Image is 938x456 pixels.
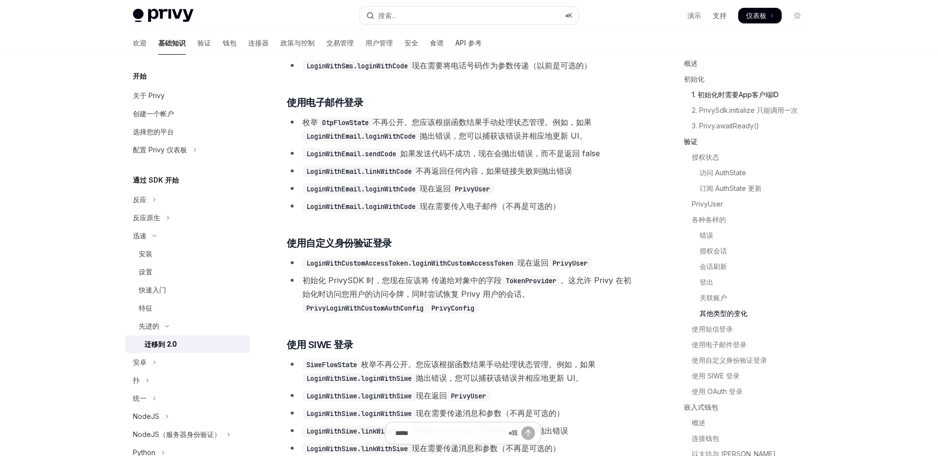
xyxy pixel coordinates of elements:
[133,9,193,22] img: 灯光标志
[789,8,805,23] button: 切换暗模式
[692,215,726,224] font: 各种各样的
[133,145,187,154] font: 配置 Privy 仪表板
[133,31,147,55] a: 欢迎
[287,97,363,108] font: 使用电子邮件登录
[560,275,568,285] font: 。
[302,131,420,142] code: LoginWithEmail.loginWithCode
[684,399,813,415] a: 嵌入式钱包
[133,412,159,420] font: NodeJS
[223,39,236,47] font: 钱包
[125,209,250,227] button: 切换 React Native 部分
[684,290,813,306] a: 关联账户
[684,149,813,165] a: 授权状态
[125,87,250,104] a: 关于 Privy
[455,31,482,55] a: API 参考
[568,12,573,19] font: K
[139,286,166,294] font: 快速入门
[133,72,147,80] font: 开始
[302,117,318,127] font: 枚举
[517,258,549,268] font: 现在返回
[125,372,250,389] button: 切换 Flutter 部分
[549,258,592,269] code: PrivyUser
[125,390,250,407] button: 切换 Unity 部分
[692,434,719,442] font: 连接钱包
[684,134,813,149] a: 验证
[139,268,152,276] font: 设置
[125,245,250,263] a: 安装
[158,39,186,47] font: 基础知识
[700,231,713,239] font: 错误
[395,422,505,444] input: 提问...
[692,387,743,395] font: 使用 OAuth 登录
[133,430,221,438] font: NodeJS（服务器身份验证）
[502,275,560,286] code: TokenProvider
[687,11,701,20] font: 演示
[684,274,813,290] a: 登出
[133,109,174,118] font: 创建一个帐户
[302,275,470,285] font: 初始化 PrivySDK 时，您现在应该将 传递给对象
[318,117,373,128] code: OtpFlowState
[684,384,813,399] a: 使用 OAuth 登录
[125,408,250,425] button: 切换 NodeJS 部分
[687,11,701,21] a: 演示
[684,337,813,352] a: 使用电子邮件登录
[692,372,740,380] font: 使用 SIWE 登录
[692,106,798,114] font: 2. PrivySdk.initialize 只能调用一次
[125,191,250,208] button: 切换 React 部分
[133,39,147,47] font: 欢迎
[302,373,416,384] code: LoginWithSiwe.loginWithSiwe
[365,31,393,55] a: 用户管理
[280,39,315,47] font: 政策与控制
[684,87,813,103] a: 1. 初始化时需要App客户端ID
[746,11,767,20] font: 仪表板
[684,243,813,259] a: 授权会话
[400,148,600,158] font: 如果发送代码不成功，现在会抛出错误，而不是返回 false
[684,415,813,431] a: 概述
[248,31,269,55] a: 连接器
[447,391,490,401] code: PrivyUser
[692,153,719,161] font: 授权状态
[405,39,418,47] font: 安全
[684,259,813,274] a: 会话刷新
[133,213,160,222] font: 反应原生
[125,426,250,443] button: 切换 NodeJS（服务器身份验证）部分
[302,303,427,313] code: PrivyLoginWithCustomAuthConfig
[405,31,418,55] a: 安全
[133,394,147,402] font: 统一
[125,317,250,335] button: 切换高级部分
[139,304,152,312] font: 特征
[700,293,727,302] font: 关联账户
[684,56,813,71] a: 概述
[451,184,494,194] code: PrivyUser
[133,91,165,100] font: 关于 Privy
[133,127,174,136] font: 选择您的平台
[684,306,813,321] a: 其他类型的变化
[470,275,502,285] font: 中的字段
[125,227,250,245] button: 切换 Swift 部分
[684,196,813,212] a: PrivyUser
[302,391,416,401] code: LoginWithSiwe.loginWithSiwe
[430,31,444,55] a: 食谱
[700,184,762,192] font: 订阅 AuthState 更新
[684,103,813,118] a: 2. PrivySdk.initialize 只能调用一次
[692,90,779,99] font: 1. 初始化时需要App客户端ID
[287,237,392,249] font: 使用自定义身份验证登录
[326,39,354,47] font: 交易管理
[378,11,396,20] font: 搜索...
[455,39,482,47] font: API 参考
[738,8,782,23] a: 仪表板
[684,75,704,83] font: 初始化
[416,391,447,400] font: 现在返回
[420,184,451,193] font: 现在返回
[684,321,813,337] a: 使用短信登录
[133,358,147,366] font: 安卓
[565,12,568,19] font: ⌘
[684,118,813,134] a: 3. Privy.awaitReady()
[684,137,698,145] font: 验证
[145,340,177,348] font: 迁移到 2.0
[416,166,572,176] font: 不再返回任何内容，如果链接失败则抛出错误
[158,31,186,55] a: 基础知识
[684,403,718,411] font: 嵌入式钱包
[125,105,250,123] a: 创建一个帐户
[302,258,517,269] code: LoginWithCustomAccessToken.loginWithCustomAccessToken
